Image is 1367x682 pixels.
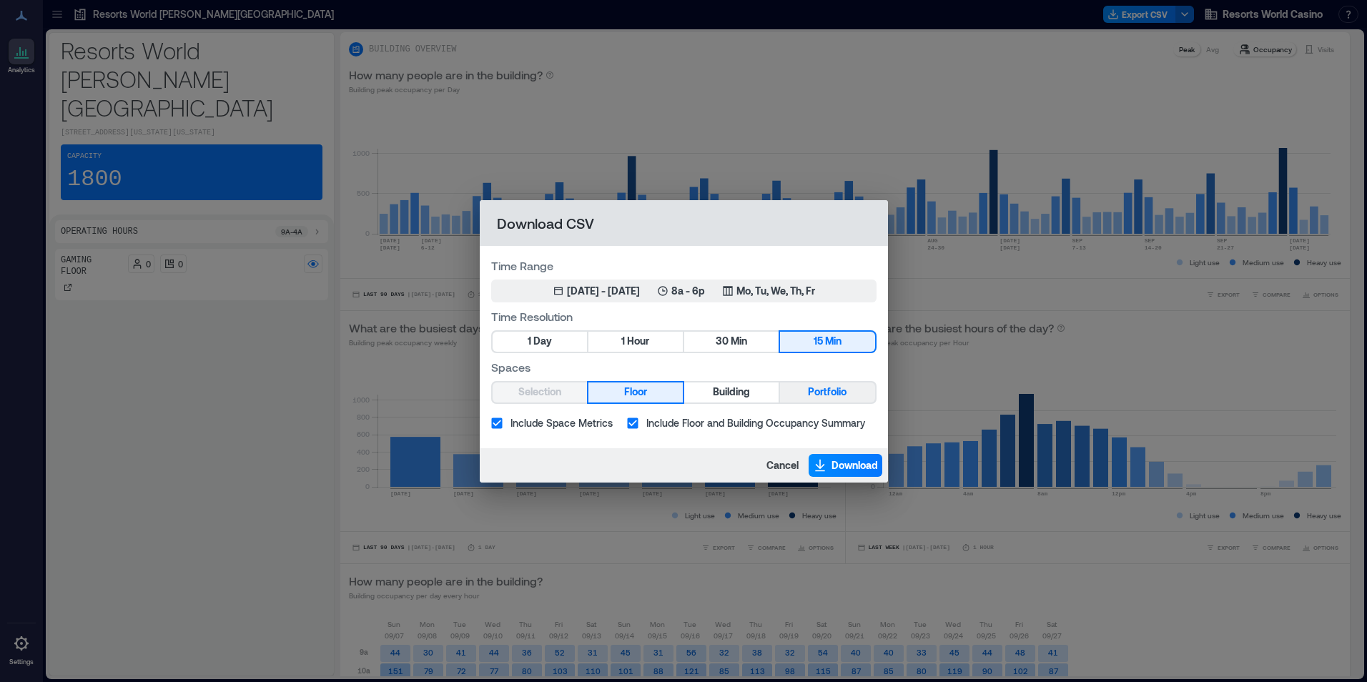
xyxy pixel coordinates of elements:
[491,308,877,325] label: Time Resolution
[567,284,640,298] div: [DATE] - [DATE]
[627,332,649,350] span: Hour
[528,332,531,350] span: 1
[762,454,803,477] button: Cancel
[731,332,747,350] span: Min
[588,382,683,402] button: Floor
[621,332,625,350] span: 1
[809,454,882,477] button: Download
[510,415,613,430] span: Include Space Metrics
[808,383,847,401] span: Portfolio
[480,200,888,246] h2: Download CSV
[825,332,842,350] span: Min
[646,415,865,430] span: Include Floor and Building Occupancy Summary
[736,284,815,298] p: Mo, Tu, We, Th, Fr
[491,359,877,375] label: Spaces
[588,332,683,352] button: 1 Hour
[671,284,705,298] p: 8a - 6p
[533,332,552,350] span: Day
[780,332,874,352] button: 15 Min
[491,257,877,274] label: Time Range
[780,382,874,402] button: Portfolio
[831,458,878,473] span: Download
[716,332,729,350] span: 30
[766,458,799,473] span: Cancel
[624,383,647,401] span: Floor
[814,332,823,350] span: 15
[493,332,587,352] button: 1 Day
[684,332,779,352] button: 30 Min
[713,383,750,401] span: Building
[491,280,877,302] button: [DATE] - [DATE]8a - 6pMo, Tu, We, Th, Fr
[684,382,779,402] button: Building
